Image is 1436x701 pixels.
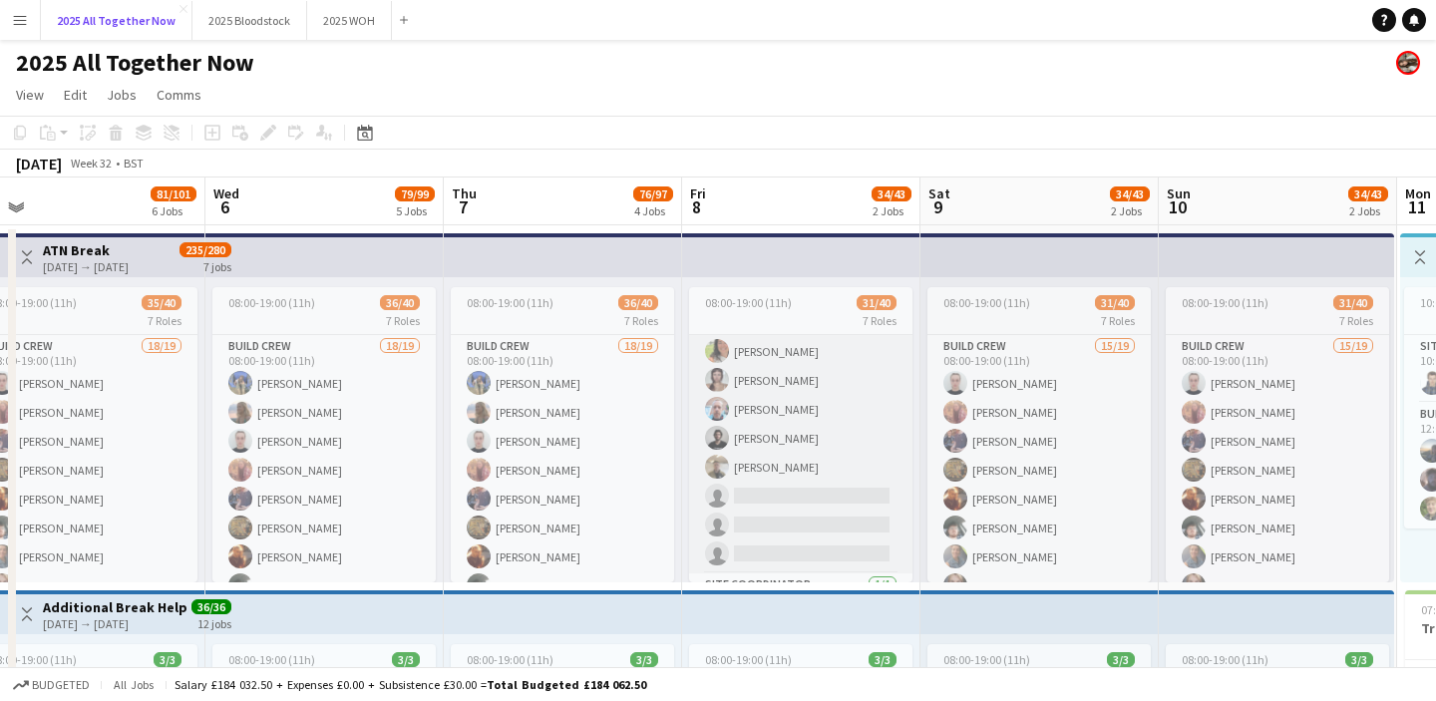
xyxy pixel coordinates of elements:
[1402,195,1431,218] span: 11
[228,652,315,667] span: 08:00-19:00 (11h)
[213,184,239,202] span: Wed
[149,82,209,108] a: Comms
[396,203,434,218] div: 5 Jobs
[1339,313,1373,328] span: 7 Roles
[110,677,158,692] span: All jobs
[487,677,646,692] span: Total Budgeted £184 062.50
[873,203,910,218] div: 2 Jobs
[392,652,420,667] span: 3/3
[307,1,392,40] button: 2025 WOH
[124,156,144,171] div: BST
[863,313,897,328] span: 7 Roles
[210,195,239,218] span: 6
[634,203,672,218] div: 4 Jobs
[16,154,62,174] div: [DATE]
[687,195,706,218] span: 8
[43,616,187,631] div: [DATE] → [DATE]
[690,184,706,202] span: Fri
[152,203,195,218] div: 6 Jobs
[689,573,912,641] app-card-role: Site Coordinator1/1
[1182,295,1268,310] span: 08:00-19:00 (11h)
[228,295,315,310] span: 08:00-19:00 (11h)
[41,1,192,40] button: 2025 All Together Now
[452,184,477,202] span: Thu
[618,295,658,310] span: 36/40
[1164,195,1191,218] span: 10
[1167,184,1191,202] span: Sun
[927,287,1151,582] app-job-card: 08:00-19:00 (11h)31/407 RolesBuild Crew15/1908:00-19:00 (11h)[PERSON_NAME][PERSON_NAME][PERSON_NA...
[148,313,181,328] span: 7 Roles
[943,295,1030,310] span: 08:00-19:00 (11h)
[56,82,95,108] a: Edit
[449,195,477,218] span: 7
[1405,184,1431,202] span: Mon
[212,287,436,582] app-job-card: 08:00-19:00 (11h)36/407 RolesBuild Crew18/1908:00-19:00 (11h)[PERSON_NAME][PERSON_NAME][PERSON_NA...
[43,598,187,616] h3: Additional Break Help
[624,313,658,328] span: 7 Roles
[16,48,254,78] h1: 2025 All Together Now
[43,259,129,274] div: [DATE] → [DATE]
[633,186,673,201] span: 76/97
[451,287,674,582] app-job-card: 08:00-19:00 (11h)36/407 RolesBuild Crew18/1908:00-19:00 (11h)[PERSON_NAME][PERSON_NAME][PERSON_NA...
[175,677,646,692] div: Salary £184 032.50 + Expenses £0.00 + Subsistence £30.00 =
[386,313,420,328] span: 7 Roles
[630,652,658,667] span: 3/3
[99,82,145,108] a: Jobs
[1349,203,1387,218] div: 2 Jobs
[142,295,181,310] span: 35/40
[179,242,231,257] span: 235/280
[872,186,911,201] span: 34/43
[869,652,897,667] span: 3/3
[689,216,912,573] app-card-role: [PERSON_NAME][PERSON_NAME][PERSON_NAME][PERSON_NAME][PERSON_NAME][PERSON_NAME][PERSON_NAME]
[467,652,553,667] span: 08:00-19:00 (11h)
[64,86,87,104] span: Edit
[857,295,897,310] span: 31/40
[10,674,93,696] button: Budgeted
[467,295,553,310] span: 08:00-19:00 (11h)
[107,86,137,104] span: Jobs
[157,86,201,104] span: Comms
[705,295,792,310] span: 08:00-19:00 (11h)
[1166,287,1389,582] app-job-card: 08:00-19:00 (11h)31/407 RolesBuild Crew15/1908:00-19:00 (11h)[PERSON_NAME][PERSON_NAME][PERSON_NA...
[8,82,52,108] a: View
[197,614,231,631] div: 12 jobs
[32,678,90,692] span: Budgeted
[943,652,1030,667] span: 08:00-19:00 (11h)
[689,287,912,582] app-job-card: 08:00-19:00 (11h)31/407 Roles[PERSON_NAME][PERSON_NAME][PERSON_NAME][PERSON_NAME][PERSON_NAME][PE...
[380,295,420,310] span: 36/40
[1110,186,1150,201] span: 34/43
[1095,295,1135,310] span: 31/40
[1396,51,1420,75] app-user-avatar: Emily Applegate
[203,257,231,274] div: 7 jobs
[395,186,435,201] span: 79/99
[151,186,196,201] span: 81/101
[16,86,44,104] span: View
[1348,186,1388,201] span: 34/43
[43,241,129,259] h3: ATN Break
[1101,313,1135,328] span: 7 Roles
[1333,295,1373,310] span: 31/40
[1345,652,1373,667] span: 3/3
[66,156,116,171] span: Week 32
[928,184,950,202] span: Sat
[191,599,231,614] span: 36/36
[1111,203,1149,218] div: 2 Jobs
[154,652,181,667] span: 3/3
[705,652,792,667] span: 08:00-19:00 (11h)
[1107,652,1135,667] span: 3/3
[1182,652,1268,667] span: 08:00-19:00 (11h)
[925,195,950,218] span: 9
[192,1,307,40] button: 2025 Bloodstock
